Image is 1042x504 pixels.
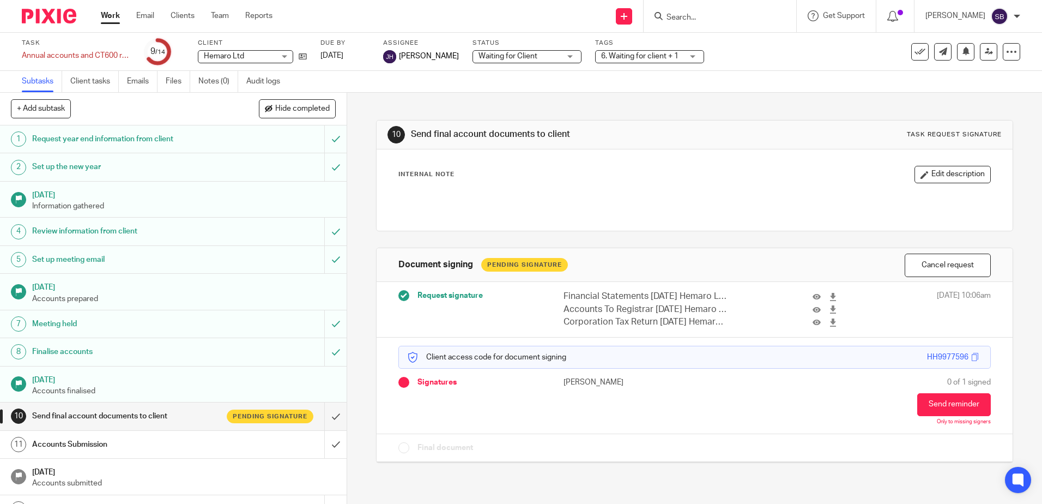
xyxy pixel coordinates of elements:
[32,408,220,424] h1: Send final account documents to client
[407,352,566,363] p: Client access code for document signing
[925,10,985,21] p: [PERSON_NAME]
[917,393,991,416] button: Send reminder
[11,409,26,424] div: 10
[198,39,307,47] label: Client
[32,436,220,453] h1: Accounts Submission
[275,105,330,113] span: Hide completed
[11,344,26,359] div: 8
[564,290,728,303] p: Financial Statements [DATE] Hemaro Ltd.pdf
[905,254,991,277] button: Cancel request
[11,252,26,267] div: 5
[11,160,26,175] div: 2
[991,8,1008,25] img: svg%3E
[204,52,244,60] span: Hemaro Ltd
[32,464,336,478] h1: [DATE]
[245,10,272,21] a: Reports
[150,45,165,58] div: 9
[171,10,195,21] a: Clients
[383,50,396,63] img: svg%3E
[198,71,238,92] a: Notes (0)
[399,51,459,62] span: [PERSON_NAME]
[398,170,455,179] p: Internal Note
[22,39,131,47] label: Task
[32,201,336,212] p: Information gathered
[166,71,190,92] a: Files
[383,39,459,47] label: Assignee
[11,437,26,452] div: 11
[32,386,336,397] p: Accounts finalised
[32,187,336,201] h1: [DATE]
[11,131,26,147] div: 1
[136,10,154,21] a: Email
[937,290,991,328] span: [DATE] 10:06am
[246,71,288,92] a: Audit logs
[595,39,704,47] label: Tags
[564,316,728,328] p: Corporation Tax Return [DATE] Hemaro Ltd.pdf
[127,71,157,92] a: Emails
[823,12,865,20] span: Get Support
[11,316,26,332] div: 7
[907,130,1002,139] div: Task request signature
[11,224,26,239] div: 4
[947,377,991,388] span: 0 of 1 signed
[211,10,229,21] a: Team
[411,129,718,140] h1: Send final account documents to client
[32,316,220,332] h1: Meeting held
[927,352,968,363] div: HH9977596
[417,377,457,388] span: Signatures
[101,10,120,21] a: Work
[11,99,71,118] button: + Add subtask
[155,49,165,55] small: /14
[32,131,220,147] h1: Request year end information from client
[259,99,336,118] button: Hide completed
[22,9,76,23] img: Pixie
[32,279,336,293] h1: [DATE]
[32,223,220,239] h1: Review information from client
[32,159,220,175] h1: Set up the new year
[481,258,568,272] div: Pending Signature
[32,344,220,360] h1: Finalise accounts
[320,52,343,59] span: [DATE]
[22,50,131,61] div: Annual accounts and CT600 return
[478,52,537,60] span: Waiting for Client
[472,39,581,47] label: Status
[32,293,336,304] p: Accounts prepared
[32,478,336,489] p: Accounts submitted
[32,372,336,386] h1: [DATE]
[32,251,220,268] h1: Set up meeting email
[233,412,307,421] span: Pending signature
[387,126,405,143] div: 10
[417,442,473,453] span: Final document
[564,303,728,316] p: Accounts To Registrar [DATE] Hemaro Ltd.pdf
[937,419,991,425] p: Only to missing signers
[417,290,483,301] span: Request signature
[320,39,369,47] label: Due by
[665,13,764,23] input: Search
[914,166,991,183] button: Edit description
[601,52,678,60] span: 6. Waiting for client + 1
[70,71,119,92] a: Client tasks
[564,377,694,388] p: [PERSON_NAME]
[398,259,473,271] h1: Document signing
[22,71,62,92] a: Subtasks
